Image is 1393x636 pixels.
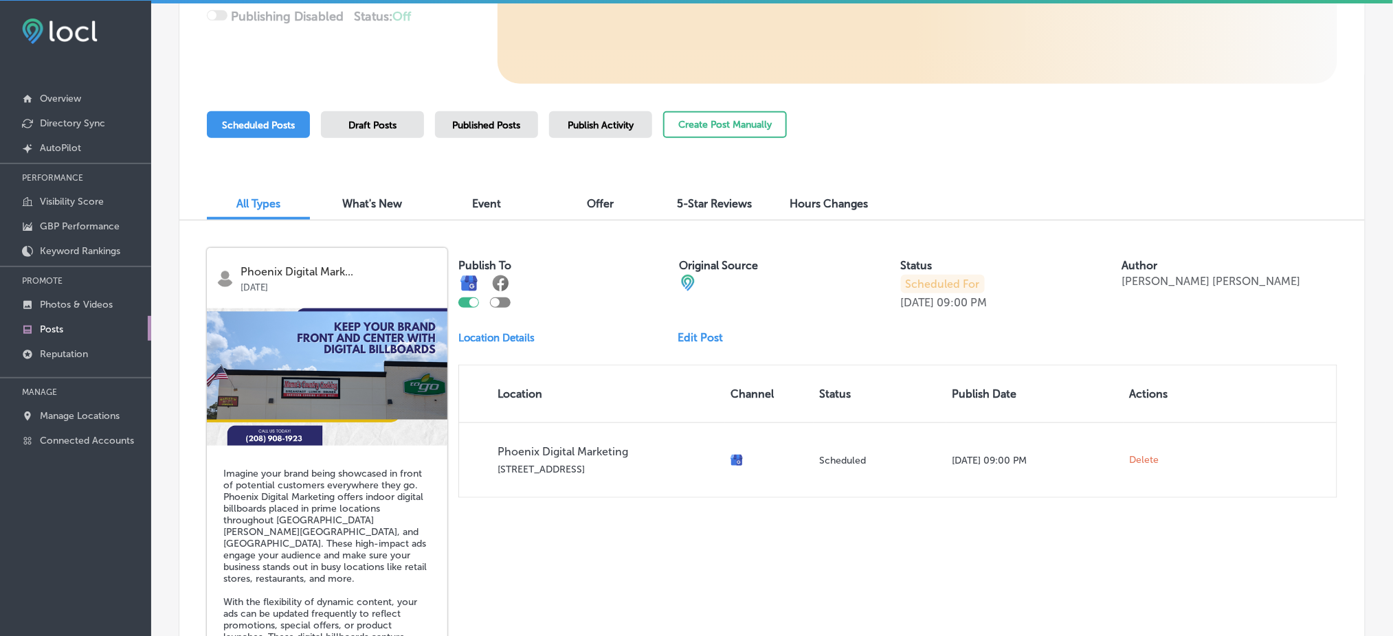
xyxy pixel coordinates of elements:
[40,117,105,129] p: Directory Sync
[40,196,104,207] p: Visibility Score
[680,259,759,272] label: Original Source
[901,296,935,309] p: [DATE]
[222,120,295,131] span: Scheduled Posts
[458,259,511,272] label: Publish To
[790,197,868,210] span: Hours Changes
[1129,454,1159,466] span: Delete
[40,299,113,310] p: Photos & Videos
[568,120,634,131] span: Publish Activity
[453,120,521,131] span: Published Posts
[678,331,735,344] a: Edit Post
[458,332,535,344] p: Location Details
[40,220,120,232] p: GBP Performance
[207,308,447,446] img: b0cd783f-8eb1-4c56-b41a-0681dd5e25bcAUG3.png
[40,323,63,335] p: Posts
[725,365,814,422] th: Channel
[680,275,696,291] img: cba84b02adce74ede1fb4a8549a95eca.png
[459,365,725,422] th: Location
[236,197,280,210] span: All Types
[952,455,1118,466] p: [DATE] 09:00 PM
[40,142,81,154] p: AutoPilot
[241,266,438,278] p: Phoenix Digital Mark...
[901,275,985,293] p: Scheduled For
[937,296,988,309] p: 09:00 PM
[819,455,941,466] p: Scheduled
[901,259,933,272] label: Status
[40,410,120,422] p: Manage Locations
[40,435,134,446] p: Connected Accounts
[343,197,403,210] span: What's New
[678,197,753,210] span: 5-Star Reviews
[40,245,120,257] p: Keyword Rankings
[498,445,720,458] p: Phoenix Digital Marketing
[40,348,88,360] p: Reputation
[241,278,438,293] p: [DATE]
[1122,275,1300,288] p: [PERSON_NAME] [PERSON_NAME]
[498,464,720,475] p: [STREET_ADDRESS]
[588,197,614,210] span: Offer
[1122,259,1157,272] label: Author
[348,120,397,131] span: Draft Posts
[946,365,1124,422] th: Publish Date
[814,365,946,422] th: Status
[216,270,234,287] img: logo
[22,19,98,44] img: fda3e92497d09a02dc62c9cd864e3231.png
[1124,365,1194,422] th: Actions
[40,93,81,104] p: Overview
[663,111,787,138] button: Create Post Manually
[472,197,501,210] span: Event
